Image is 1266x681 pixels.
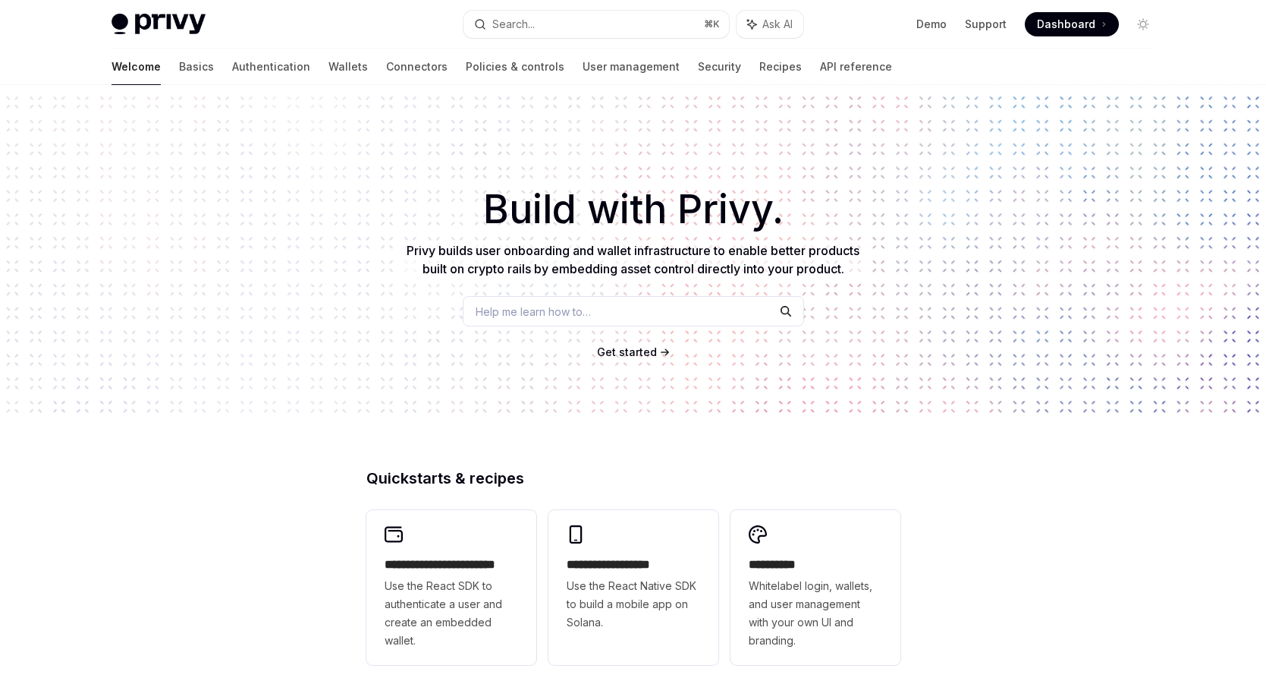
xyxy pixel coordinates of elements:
[328,49,368,85] a: Wallets
[232,49,310,85] a: Authentication
[820,49,892,85] a: API reference
[759,49,802,85] a: Recipes
[112,14,206,35] img: light logo
[407,243,859,276] span: Privy builds user onboarding and wallet infrastructure to enable better products built on crypto ...
[476,304,591,320] span: Help me learn how to…
[385,577,518,650] span: Use the React SDK to authenticate a user and create an embedded wallet.
[749,577,882,650] span: Whitelabel login, wallets, and user management with your own UI and branding.
[112,49,161,85] a: Welcome
[597,345,657,360] a: Get started
[483,196,784,223] span: Build with Privy.
[386,49,448,85] a: Connectors
[730,510,900,665] a: **** *****Whitelabel login, wallets, and user management with your own UI and branding.
[1025,12,1119,36] a: Dashboard
[466,49,564,85] a: Policies & controls
[698,49,741,85] a: Security
[179,49,214,85] a: Basics
[1037,17,1095,32] span: Dashboard
[965,17,1007,32] a: Support
[463,11,729,38] button: Search...⌘K
[704,18,720,30] span: ⌘ K
[737,11,803,38] button: Ask AI
[548,510,718,665] a: **** **** **** ***Use the React Native SDK to build a mobile app on Solana.
[366,471,524,486] span: Quickstarts & recipes
[597,345,657,358] span: Get started
[583,49,680,85] a: User management
[492,15,535,33] div: Search...
[762,17,793,32] span: Ask AI
[1131,12,1155,36] button: Toggle dark mode
[916,17,947,32] a: Demo
[567,577,700,632] span: Use the React Native SDK to build a mobile app on Solana.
